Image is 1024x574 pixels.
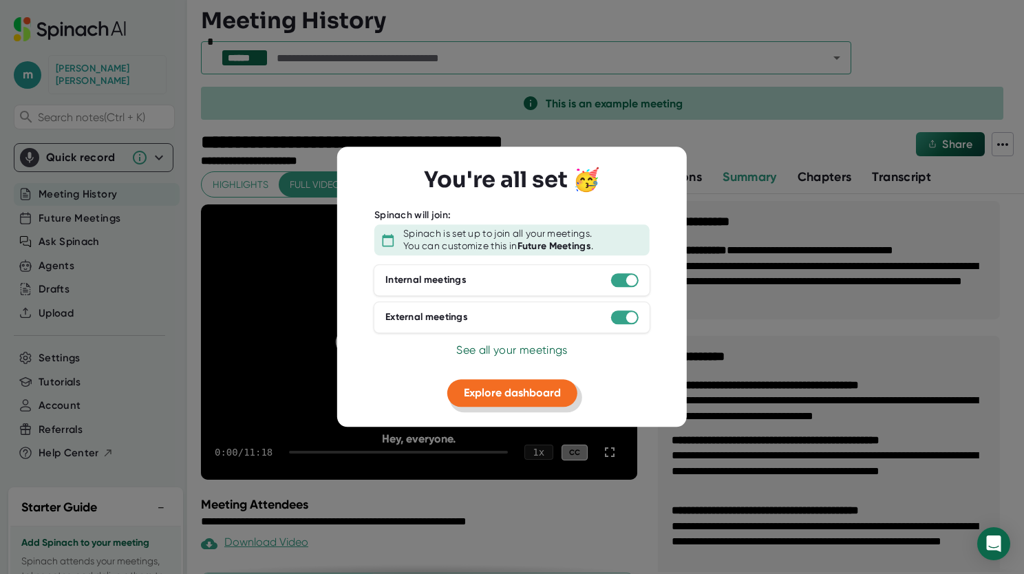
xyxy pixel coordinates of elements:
span: See all your meetings [456,343,567,357]
div: You can customize this in . [403,240,593,253]
span: Explore dashboard [464,386,561,399]
div: Open Intercom Messenger [977,527,1010,560]
button: Explore dashboard [447,379,577,407]
b: Future Meetings [518,240,592,252]
button: See all your meetings [456,342,567,359]
h3: You're all set 🥳 [424,167,600,193]
div: Internal meetings [385,275,467,287]
div: Spinach is set up to join all your meetings. [403,228,592,240]
div: Spinach will join: [374,209,451,222]
div: External meetings [385,312,468,324]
